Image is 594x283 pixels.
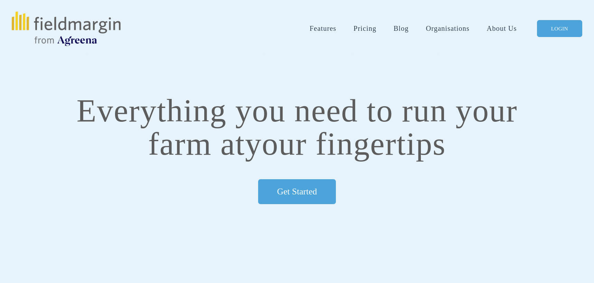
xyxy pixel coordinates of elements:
a: Get Started [258,179,336,204]
img: fieldmargin.com [12,11,120,46]
span: your fingertips [245,126,446,162]
a: folder dropdown [310,23,336,34]
a: Blog [394,23,409,34]
a: LOGIN [537,20,582,37]
a: About Us [487,23,517,34]
a: Organisations [426,23,470,34]
span: Everything you need to run your farm at [77,93,526,162]
a: Pricing [353,23,376,34]
span: Features [310,24,336,34]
